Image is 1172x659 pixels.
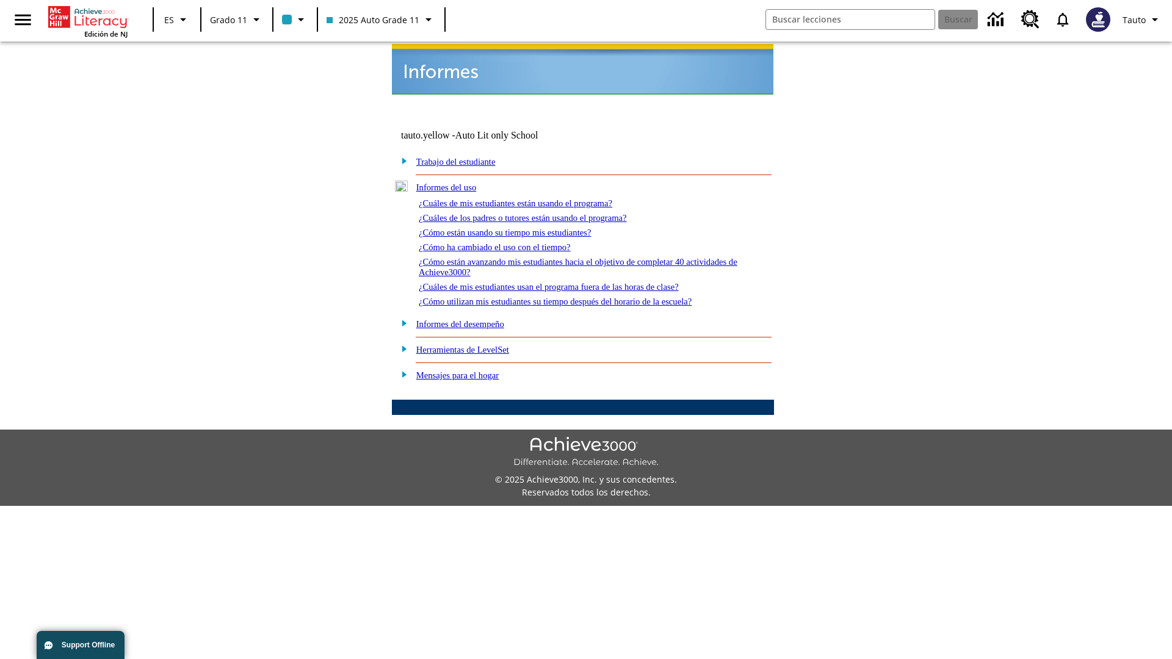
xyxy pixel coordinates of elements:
[419,257,737,277] a: ¿Cómo están avanzando mis estudiantes hacia el objetivo de completar 40 actividades de Achieve3000?
[395,369,408,380] img: plus.gif
[395,155,408,166] img: plus.gif
[164,13,174,26] span: ES
[392,44,773,95] img: header
[416,182,477,192] a: Informes del uso
[1118,9,1167,31] button: Perfil/Configuración
[395,317,408,328] img: plus.gif
[62,641,115,649] span: Support Offline
[401,130,626,141] td: tauto.yellow -
[37,631,125,659] button: Support Offline
[210,13,247,26] span: Grado 11
[277,9,313,31] button: El color de la clase es azul claro. Cambiar el color de la clase.
[1086,7,1110,32] img: Avatar
[327,13,419,26] span: 2025 Auto Grade 11
[1014,3,1047,36] a: Centro de recursos, Se abrirá en una pestaña nueva.
[205,9,269,31] button: Grado: Grado 11, Elige un grado
[416,370,499,380] a: Mensajes para el hogar
[84,29,128,38] span: Edición de NJ
[419,297,692,306] a: ¿Cómo utilizan mis estudiantes su tiempo después del horario de la escuela?
[5,2,41,38] button: Abrir el menú lateral
[416,319,504,329] a: Informes del desempeño
[395,343,408,354] img: plus.gif
[455,130,538,140] nobr: Auto Lit only School
[395,181,408,192] img: minus.gif
[416,345,509,355] a: Herramientas de LevelSet
[1079,4,1118,35] button: Escoja un nuevo avatar
[980,3,1014,37] a: Centro de información
[513,437,659,468] img: Achieve3000 Differentiate Accelerate Achieve
[419,282,679,292] a: ¿Cuáles de mis estudiantes usan el programa fuera de las horas de clase?
[416,157,496,167] a: Trabajo del estudiante
[419,242,571,252] a: ¿Cómo ha cambiado el uso con el tiempo?
[48,4,128,38] div: Portada
[419,213,627,223] a: ¿Cuáles de los padres o tutores están usando el programa?
[1123,13,1146,26] span: Tauto
[157,9,197,31] button: Lenguaje: ES, Selecciona un idioma
[322,9,441,31] button: Clase: 2025 Auto Grade 11, Selecciona una clase
[766,10,935,29] input: Buscar campo
[419,198,612,208] a: ¿Cuáles de mis estudiantes están usando el programa?
[1047,4,1079,35] a: Notificaciones
[419,228,591,237] a: ¿Cómo están usando su tiempo mis estudiantes?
